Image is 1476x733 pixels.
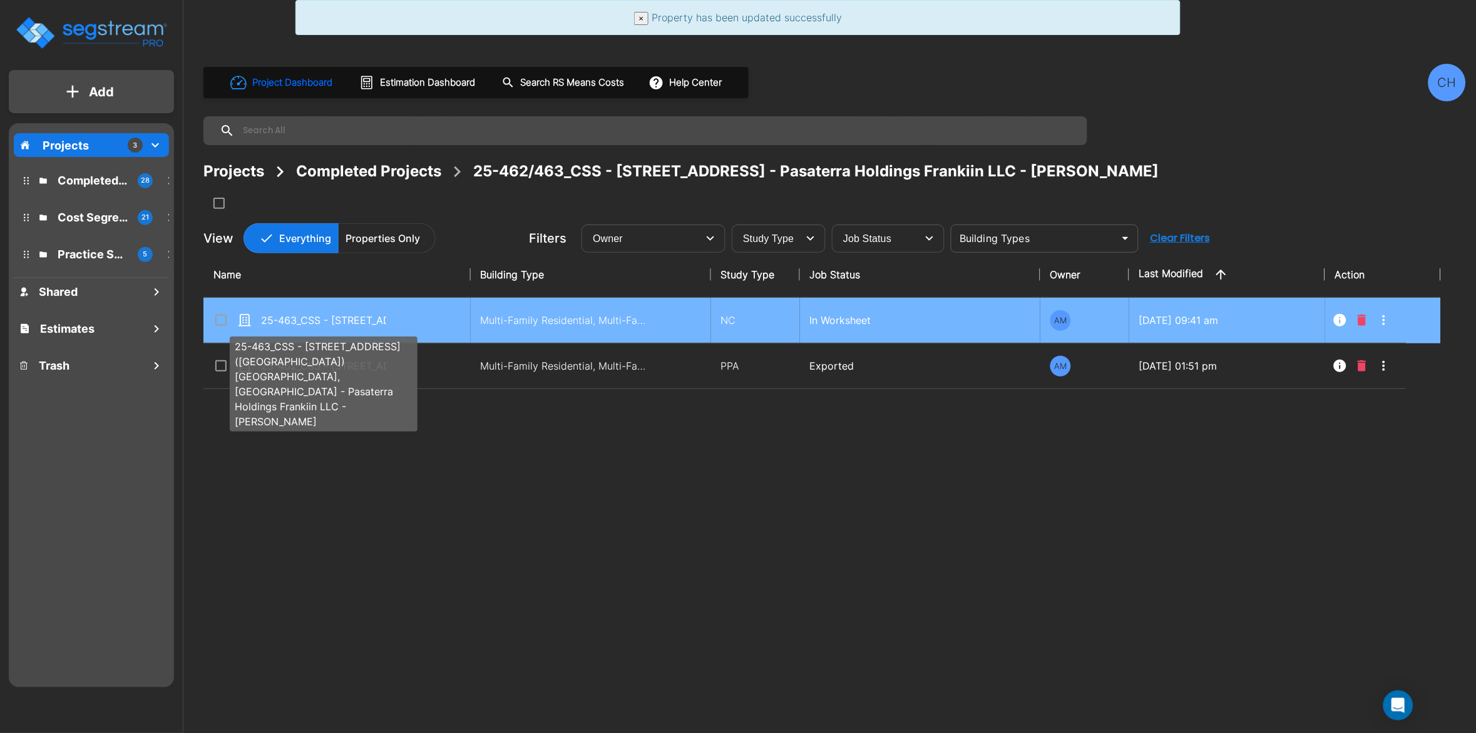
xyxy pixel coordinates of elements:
[1371,353,1397,378] button: More-Options
[1371,308,1397,333] button: More-Options
[834,221,917,256] div: Select
[721,358,790,373] p: PPA
[639,14,644,23] span: ×
[9,74,174,110] button: Add
[520,76,624,90] h1: Search RS Means Costs
[1129,252,1325,298] th: Last Modified
[1428,64,1466,101] div: CH
[1139,313,1315,328] p: [DATE] 09:41 am
[711,252,800,298] th: Study Type
[143,249,148,260] p: 5
[203,252,471,298] th: Name
[1139,358,1315,373] p: [DATE] 01:51 pm
[43,137,89,154] p: Projects
[734,221,798,256] div: Select
[646,71,727,94] button: Help Center
[1328,353,1353,378] button: Info
[473,160,1159,183] div: 25-462/463_CSS - [STREET_ADDRESS] - Pasaterra Holdings Frankiin LLC - [PERSON_NAME]
[203,160,264,183] div: Projects
[338,223,436,253] button: Properties Only
[141,212,149,223] p: 21
[634,12,649,25] button: Close
[743,233,794,244] span: Study Type
[296,160,441,183] div: Completed Projects
[133,140,138,151] p: 3
[1050,310,1071,331] div: AM
[843,233,891,244] span: Job Status
[225,69,339,96] button: Project Dashboard
[58,172,128,189] p: Completed Projects
[89,83,114,101] p: Add
[481,358,650,373] p: Multi-Family Residential, Multi-Family Residential Site
[39,357,69,374] h1: Trash
[235,116,1081,145] input: Search All
[810,313,1030,328] p: In Worksheet
[584,221,698,256] div: Select
[810,358,1030,373] p: Exported
[1050,356,1071,377] div: AM
[39,283,78,300] h1: Shared
[497,71,631,95] button: Search RS Means Costs
[652,11,842,24] span: Property has been updated successfully
[279,231,331,246] p: Everything
[593,233,623,244] span: Owner
[235,339,413,429] p: 25-463_CSS - [STREET_ADDRESS] ([GEOGRAPHIC_DATA]) [GEOGRAPHIC_DATA], [GEOGRAPHIC_DATA] - Pasaterr...
[955,230,1114,247] input: Building Types
[529,229,566,248] p: Filters
[354,69,482,96] button: Estimation Dashboard
[481,313,650,328] p: Multi-Family Residential, Multi-Family Residential Site
[203,229,233,248] p: View
[1117,230,1134,247] button: Open
[58,246,128,263] p: Practice Samples
[14,15,168,51] img: Logo
[346,231,420,246] p: Properties Only
[800,252,1040,298] th: Job Status
[207,191,232,216] button: SelectAll
[1325,252,1441,298] th: Action
[1328,308,1353,333] button: Info
[243,223,339,253] button: Everything
[1040,252,1129,298] th: Owner
[252,76,332,90] h1: Project Dashboard
[1353,308,1371,333] button: Delete
[58,209,128,226] p: Cost Segregation Studies
[1383,690,1413,720] div: Open Intercom Messenger
[1353,353,1371,378] button: Delete
[1145,226,1215,251] button: Clear Filters
[471,252,711,298] th: Building Type
[243,223,436,253] div: Platform
[40,320,95,337] h1: Estimates
[261,313,386,328] p: 25-463_CSS - [STREET_ADDRESS] ([GEOGRAPHIC_DATA]) [GEOGRAPHIC_DATA], [GEOGRAPHIC_DATA] - Pasaterr...
[721,313,790,328] p: NC
[380,76,475,90] h1: Estimation Dashboard
[141,175,150,186] p: 28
